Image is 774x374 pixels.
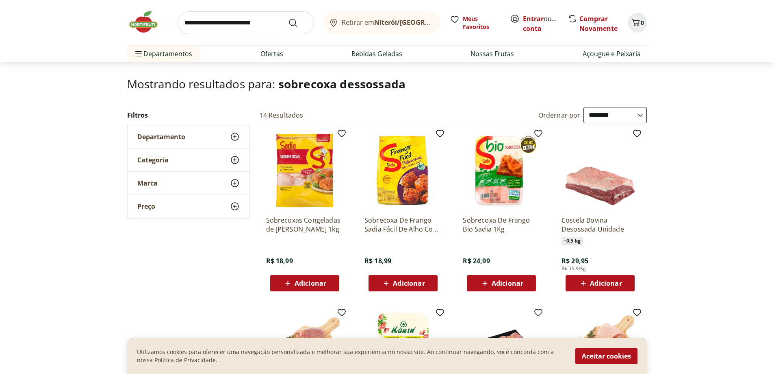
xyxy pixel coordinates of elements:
[467,275,536,291] button: Adicionar
[628,13,647,33] button: Carrinho
[137,202,155,210] span: Preço
[369,275,438,291] button: Adicionar
[260,111,304,120] h2: 14 Resultados
[562,265,586,272] span: R$ 59,9/Kg
[562,132,639,209] img: Costela Bovina Desossada Unidade
[266,216,343,234] a: Sobrecoxas Congeladas de [PERSON_NAME] 1kg
[127,10,168,34] img: Hortifruti
[393,280,425,287] span: Adicionar
[134,44,143,63] button: Menu
[128,149,249,171] button: Categoria
[364,256,391,265] span: R$ 18,99
[270,275,339,291] button: Adicionar
[364,132,442,209] img: Sobrecoxa De Frango Sadia Fácil De Alho Com Cebola Congelada 800G
[128,172,249,195] button: Marca
[127,77,647,90] h1: Mostrando resultados para:
[137,348,566,364] p: Utilizamos cookies para oferecer uma navegação personalizada e melhorar sua experiencia no nosso ...
[127,107,250,123] h2: Filtros
[463,15,500,31] span: Meus Favoritos
[137,133,185,141] span: Departamento
[523,14,568,33] a: Criar conta
[288,18,308,28] button: Submit Search
[278,76,405,92] span: sobrecoxa dessossada
[295,280,326,287] span: Adicionar
[324,11,440,34] button: Retirar emNiterói/[GEOGRAPHIC_DATA]
[590,280,622,287] span: Adicionar
[523,14,559,33] span: ou
[575,348,637,364] button: Aceitar cookies
[374,18,467,27] b: Niterói/[GEOGRAPHIC_DATA]
[342,19,431,26] span: Retirar em
[134,44,192,63] span: Departamentos
[562,216,639,234] a: Costela Bovina Desossada Unidade
[583,49,641,59] a: Açougue e Peixaria
[351,49,402,59] a: Bebidas Geladas
[463,132,540,209] img: Sobrecoxa De Frango Bio Sadia 1Kg
[266,132,343,209] img: Sobrecoxas Congeladas de Frango Sadia 1kg
[562,237,583,245] span: ~ 0,5 kg
[463,216,540,234] a: Sobrecoxa De Frango Bio Sadia 1Kg
[523,14,544,23] a: Entrar
[128,125,249,148] button: Departamento
[463,256,490,265] span: R$ 24,99
[492,280,523,287] span: Adicionar
[450,15,500,31] a: Meus Favoritos
[128,195,249,218] button: Preço
[137,179,158,187] span: Marca
[364,216,442,234] a: Sobrecoxa De Frango Sadia Fácil De Alho Com Cebola Congelada 800G
[470,49,514,59] a: Nossas Frutas
[566,275,635,291] button: Adicionar
[178,11,314,34] input: search
[260,49,283,59] a: Ofertas
[538,111,581,120] label: Ordernar por
[266,256,293,265] span: R$ 18,99
[641,19,644,26] span: 0
[579,14,618,33] a: Comprar Novamente
[562,256,588,265] span: R$ 29,95
[137,156,169,164] span: Categoria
